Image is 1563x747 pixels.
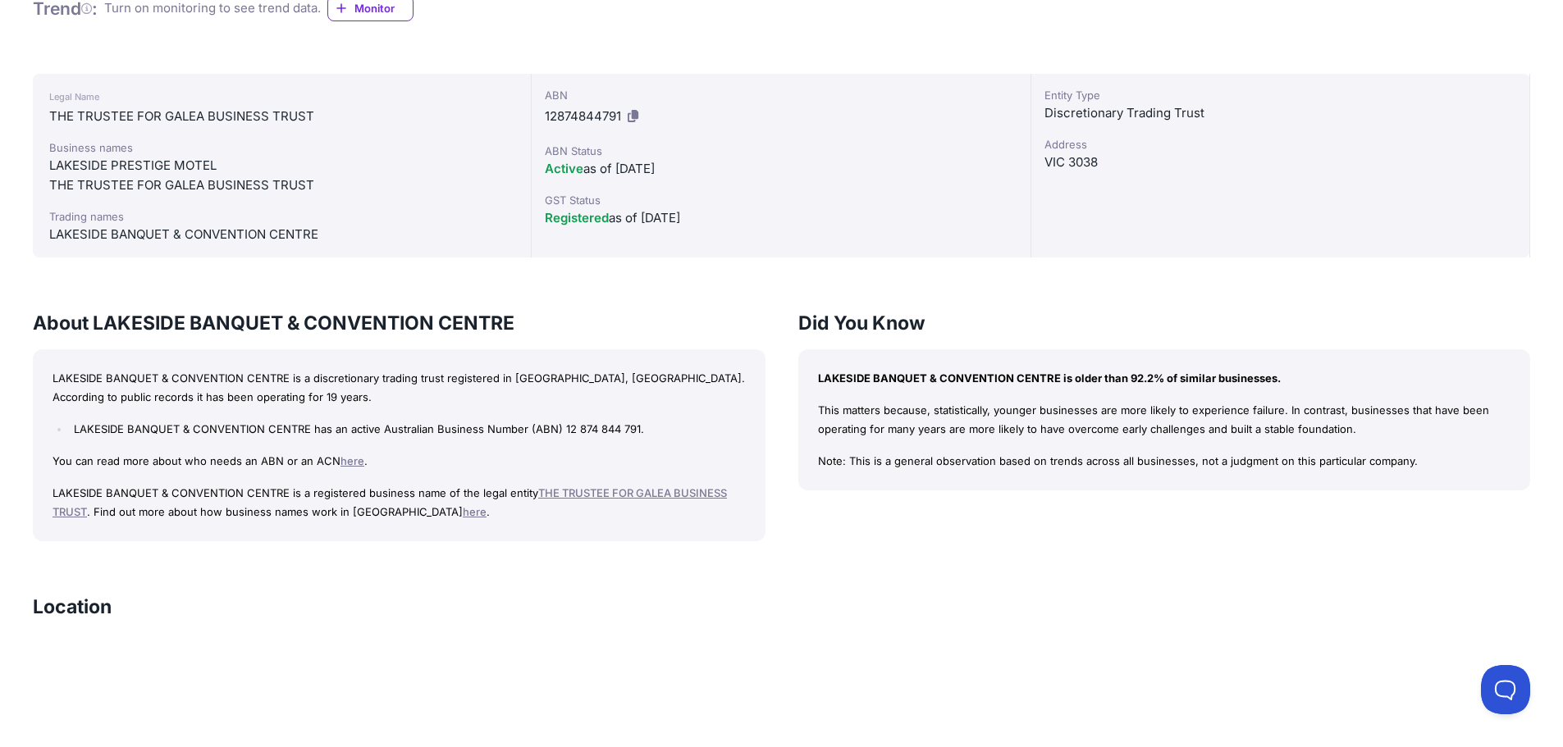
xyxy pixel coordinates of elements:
[53,484,746,522] p: LAKESIDE BANQUET & CONVENTION CENTRE is a registered business name of the legal entity . Find out...
[1044,136,1516,153] div: Address
[49,139,514,156] div: Business names
[545,87,1017,103] div: ABN
[545,210,609,225] span: Registered
[70,420,745,439] li: LAKESIDE BANQUET & CONVENTION CENTRE has an active Australian Business Number (ABN) 12 874 844 791.
[1044,103,1516,123] div: Discretionary Trading Trust
[545,192,1017,208] div: GST Status
[545,208,1017,228] div: as of [DATE]
[53,369,746,407] p: LAKESIDE BANQUET & CONVENTION CENTRE is a discretionary trading trust registered in [GEOGRAPHIC_D...
[49,107,514,126] div: THE TRUSTEE FOR GALEA BUSINESS TRUST
[463,505,487,518] a: here
[545,161,583,176] span: Active
[33,310,766,336] h3: About LAKESIDE BANQUET & CONVENTION CENTRE
[49,156,514,175] div: LAKESIDE PRESTIGE MOTEL
[49,87,514,107] div: Legal Name
[49,208,514,225] div: Trading names
[545,108,621,124] span: 12874844791
[1481,665,1530,714] iframe: Toggle Customer Support
[53,486,727,518] a: THE TRUSTEE FOR GALEA BUSINESS TRUST
[340,454,364,467] a: here
[33,594,112,620] h3: Location
[818,369,1511,388] p: LAKESIDE BANQUET & CONVENTION CENTRE is older than 92.2% of similar businesses.
[545,159,1017,179] div: as of [DATE]
[49,225,514,244] div: LAKESIDE BANQUET & CONVENTION CENTRE
[818,452,1511,471] p: Note: This is a general observation based on trends across all businesses, not a judgment on this...
[1044,87,1516,103] div: Entity Type
[545,143,1017,159] div: ABN Status
[1044,153,1516,172] div: VIC 3038
[818,401,1511,439] p: This matters because, statistically, younger businesses are more likely to experience failure. In...
[49,175,514,195] div: THE TRUSTEE FOR GALEA BUSINESS TRUST
[53,452,746,471] p: You can read more about who needs an ABN or an ACN .
[798,310,1531,336] h3: Did You Know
